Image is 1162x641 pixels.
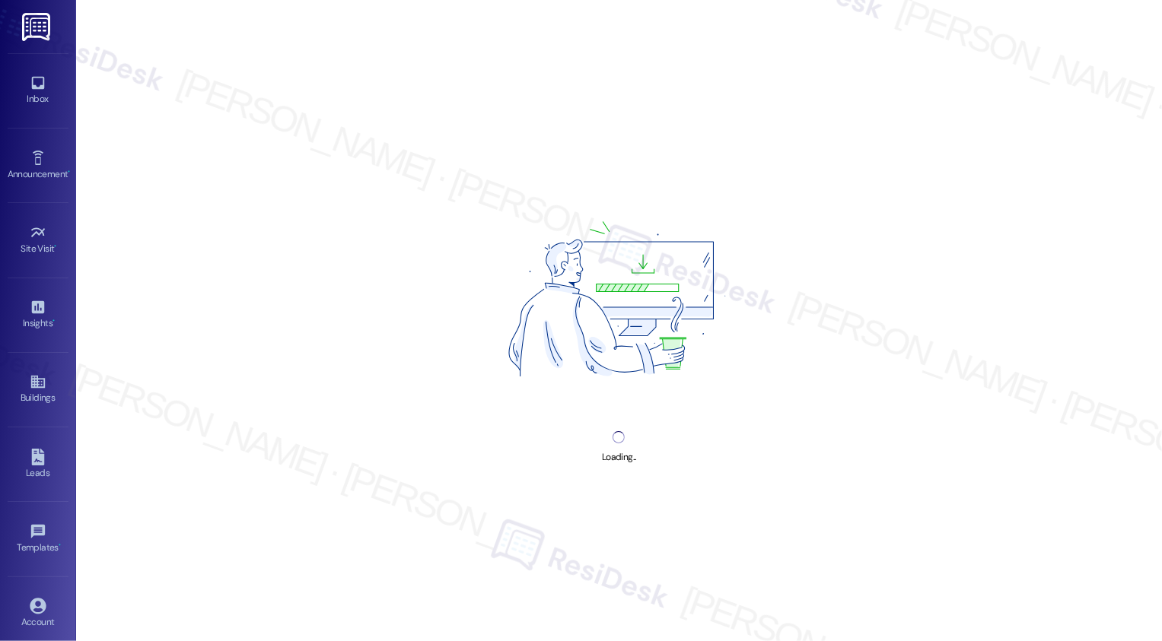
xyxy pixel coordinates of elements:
img: ResiDesk Logo [22,13,53,41]
a: Templates • [8,519,68,560]
span: • [68,167,70,177]
span: • [53,316,55,326]
div: Loading... [602,449,636,465]
span: • [59,540,61,551]
a: Buildings [8,369,68,410]
a: Inbox [8,70,68,111]
a: Account [8,593,68,634]
a: Insights • [8,294,68,335]
a: Leads [8,444,68,485]
a: Site Visit • [8,220,68,261]
span: • [55,241,57,252]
